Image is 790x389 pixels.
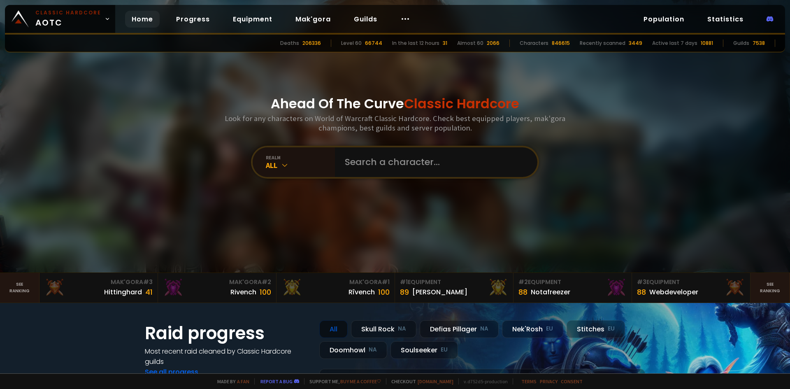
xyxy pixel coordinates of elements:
div: 3449 [629,40,642,47]
div: 100 [260,287,271,298]
small: Classic Hardcore [35,9,101,16]
span: # 2 [262,278,271,286]
a: Mak'Gora#3Hittinghard41 [39,273,158,303]
div: Hittinghard [104,287,142,297]
div: Soulseeker [390,341,458,359]
a: Mak'Gora#2Rivench100 [158,273,276,303]
a: Population [637,11,691,28]
div: Mak'Gora [281,278,390,287]
div: 88 [637,287,646,298]
a: Classic HardcoreAOTC [5,5,115,33]
a: #1Equipment89[PERSON_NAME] [395,273,513,303]
a: Mak'Gora#1Rîvench100 [276,273,395,303]
a: a fan [237,378,249,384]
a: Consent [561,378,583,384]
h4: Most recent raid cleaned by Classic Hardcore guilds [145,346,309,367]
div: Level 60 [341,40,362,47]
div: 2066 [487,40,500,47]
div: Notafreezer [531,287,570,297]
a: See all progress [145,367,198,377]
div: Stitches [567,320,625,338]
div: Characters [520,40,548,47]
div: Nek'Rosh [502,320,563,338]
div: 41 [145,287,153,298]
span: Checkout [386,378,453,384]
span: # 1 [382,278,390,286]
div: 206336 [302,40,321,47]
div: Recently scanned [580,40,625,47]
div: Doomhowl [319,341,387,359]
div: 88 [518,287,527,298]
small: NA [480,325,488,333]
span: Made by [212,378,249,384]
div: Rivench [230,287,256,297]
a: #2Equipment88Notafreezer [513,273,632,303]
span: # 1 [400,278,408,286]
a: Progress [170,11,216,28]
div: Active last 7 days [652,40,697,47]
div: All [266,161,335,170]
div: 66744 [365,40,382,47]
a: #3Equipment88Webdeveloper [632,273,750,303]
div: All [319,320,348,338]
h1: Ahead Of The Curve [271,94,519,114]
input: Search a character... [340,147,527,177]
a: Seeranking [750,273,790,303]
a: Mak'gora [289,11,337,28]
div: 10881 [701,40,713,47]
span: AOTC [35,9,101,29]
small: NA [369,346,377,354]
small: EU [546,325,553,333]
small: EU [441,346,448,354]
div: realm [266,154,335,161]
span: Support me, [304,378,381,384]
span: Classic Hardcore [404,94,519,113]
a: Report a bug [260,378,293,384]
div: Rîvench [349,287,375,297]
small: NA [398,325,406,333]
div: Mak'Gora [44,278,153,287]
div: Almost 60 [457,40,483,47]
a: Statistics [701,11,750,28]
div: Mak'Gora [163,278,271,287]
a: Guilds [347,11,384,28]
a: Equipment [226,11,279,28]
div: Webdeveloper [649,287,698,297]
a: Privacy [540,378,558,384]
span: v. d752d5 - production [458,378,508,384]
div: 846615 [552,40,570,47]
span: # 3 [637,278,646,286]
div: Equipment [400,278,508,287]
div: 7538 [753,40,765,47]
div: Equipment [637,278,745,287]
h3: Look for any characters on World of Warcraft Classic Hardcore. Check best equipped players, mak'g... [221,114,569,133]
div: 100 [378,287,390,298]
a: Home [125,11,160,28]
div: Defias Pillager [420,320,499,338]
div: Equipment [518,278,627,287]
div: Guilds [733,40,749,47]
div: Skull Rock [351,320,416,338]
div: In the last 12 hours [392,40,439,47]
small: EU [608,325,615,333]
a: Terms [521,378,537,384]
div: 31 [443,40,447,47]
h1: Raid progress [145,320,309,346]
div: [PERSON_NAME] [412,287,467,297]
a: [DOMAIN_NAME] [418,378,453,384]
span: # 3 [143,278,153,286]
a: Buy me a coffee [340,378,381,384]
div: Deaths [280,40,299,47]
span: # 2 [518,278,528,286]
div: 89 [400,287,409,298]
